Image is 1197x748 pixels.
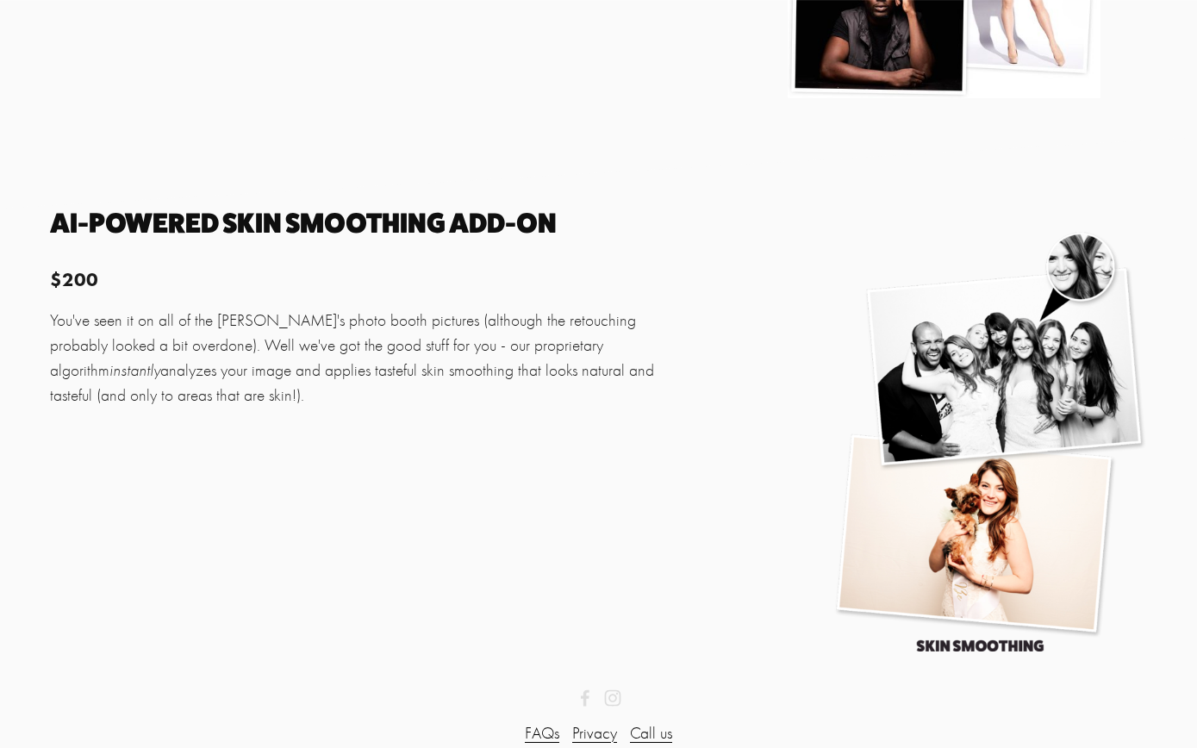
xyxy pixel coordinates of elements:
[630,721,672,746] a: Call us
[50,309,686,408] p: You've seen it on all of the [PERSON_NAME]'s photo booth pictures (although the retouching probab...
[109,361,160,380] em: instantly
[50,209,686,236] h2: AI-POWERED Skin Smoothing ADD-ON
[604,689,621,707] a: Instagram
[572,721,617,746] a: Privacy
[577,689,594,707] a: 2 Dudes & A Booth
[50,267,98,291] strong: $200
[525,721,559,746] a: FAQs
